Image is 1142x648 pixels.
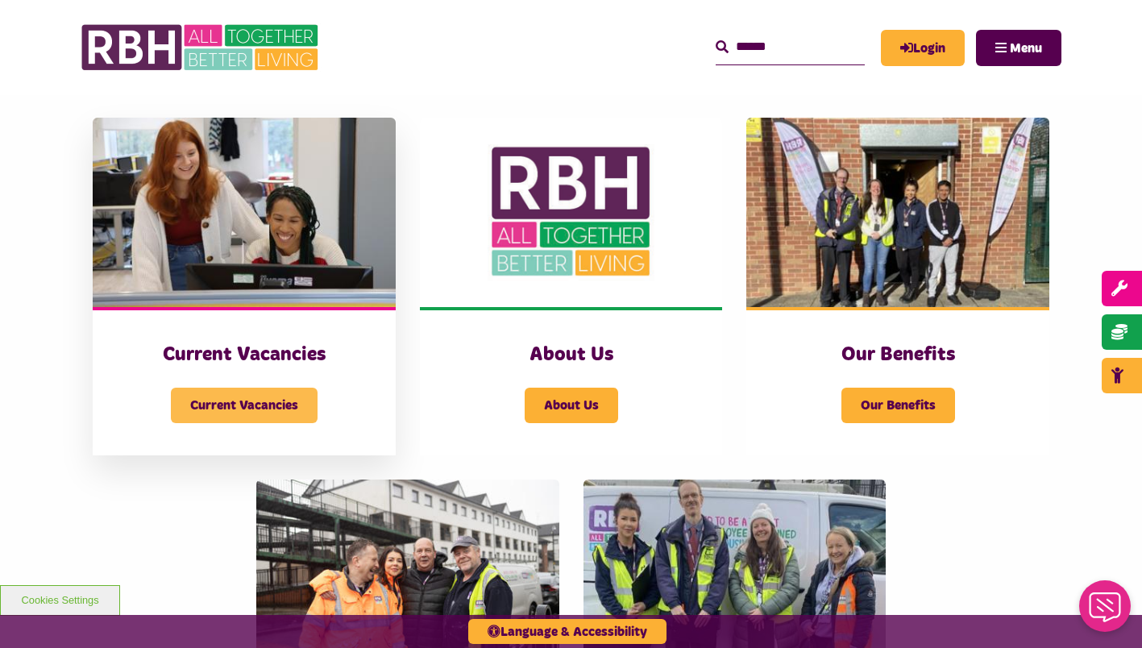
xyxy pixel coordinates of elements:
span: About Us [525,388,618,423]
iframe: Netcall Web Assistant for live chat [1069,575,1142,648]
input: Search [716,30,865,64]
h3: About Us [452,343,691,368]
img: RBH [81,16,322,79]
span: Current Vacancies [171,388,318,423]
span: Our Benefits [841,388,955,423]
img: RBH Logo Social Media 480X360 (1) [420,118,723,307]
a: Our Benefits Our Benefits [746,118,1049,455]
button: Language & Accessibility [468,619,667,644]
a: About Us About Us [420,118,723,455]
img: Dropinfreehold2 [746,118,1049,307]
a: MyRBH [881,30,965,66]
button: Navigation [976,30,1061,66]
img: IMG 1470 [93,118,396,307]
span: Menu [1010,42,1042,55]
h3: Current Vacancies [125,343,363,368]
a: Current Vacancies Current Vacancies [93,118,396,455]
h3: Our Benefits [779,343,1017,368]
